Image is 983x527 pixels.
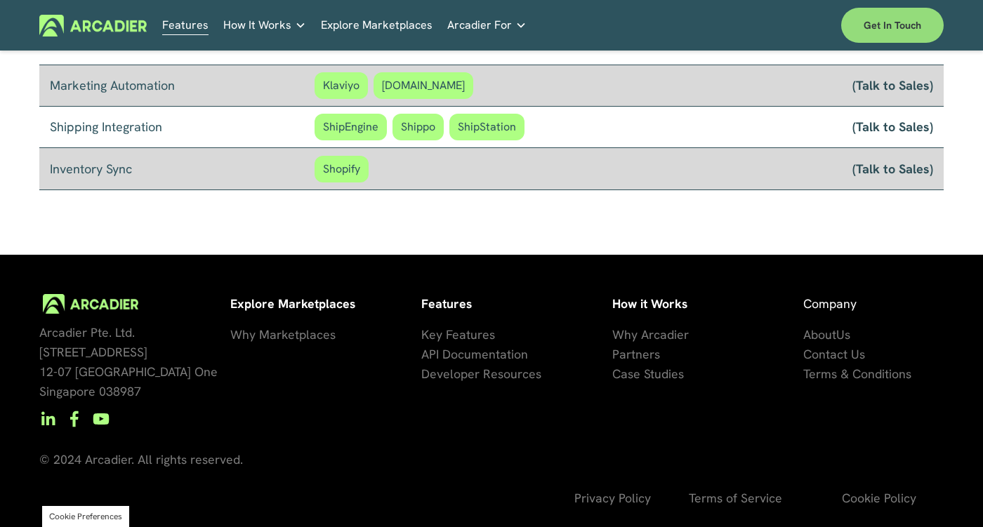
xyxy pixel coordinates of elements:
[612,366,628,382] span: Ca
[421,325,495,345] a: Key Features
[66,411,83,427] a: Facebook
[42,506,129,527] section: Manage previously selected cookie options
[39,15,147,36] img: Arcadier
[628,366,684,382] span: se Studies
[574,490,651,506] span: Privacy Policy
[803,346,865,362] span: Contact Us
[612,326,689,342] span: Why Arcadier
[421,345,528,364] a: API Documentation
[392,114,444,140] span: Shippo
[841,8,944,43] a: Get in touch
[913,460,983,527] iframe: Chat Widget
[315,114,387,140] span: ShipEngine
[315,72,368,99] span: Klaviyo
[612,325,689,345] a: Why Arcadier
[803,326,836,342] span: About
[39,324,218,399] span: Arcadier Pte. Ltd. [STREET_ADDRESS] 12-07 [GEOGRAPHIC_DATA] One Singapore 038987
[447,15,527,36] a: folder dropdown
[447,15,512,35] span: Arcadier For
[39,411,56,427] a: LinkedIn
[628,364,684,384] a: se Studies
[321,15,433,36] a: Explore Marketplaces
[836,326,850,342] span: Us
[223,15,291,35] span: How It Works
[612,364,628,384] a: Ca
[50,159,315,179] div: Inventory Sync
[223,15,306,36] a: folder dropdown
[230,326,336,342] span: Why Marketplaces
[619,345,660,364] a: artners
[374,72,473,99] span: [DOMAIN_NAME]
[421,326,495,342] span: Key Features
[50,117,315,137] div: Shipping Integration
[612,345,619,364] a: P
[689,490,782,506] span: Terms of Service
[689,488,782,508] a: Terms of Service
[49,511,122,522] button: Cookie Preferences
[421,366,541,382] span: Developer Resources
[612,295,687,312] strong: How it Works
[803,345,865,364] a: Contact Us
[852,118,933,135] a: (Talk to Sales)
[852,76,933,93] a: (Talk to Sales)
[842,488,916,508] a: Cookie Policy
[93,411,110,427] a: YouTube
[39,451,243,467] span: © 2024 Arcadier. All rights reserved.
[803,295,857,312] span: Company
[449,114,525,140] span: ShipStation
[842,490,916,506] span: Cookie Policy
[421,364,541,384] a: Developer Resources
[619,346,660,362] span: artners
[612,346,619,362] span: P
[803,325,836,345] a: About
[803,364,911,384] a: Terms & Conditions
[230,325,336,345] a: Why Marketplaces
[803,366,911,382] span: Terms & Conditions
[421,295,472,312] strong: Features
[162,15,209,36] a: Features
[421,346,528,362] span: API Documentation
[50,76,315,95] div: Marketing Automation
[852,160,933,177] a: (Talk to Sales)
[574,488,651,508] a: Privacy Policy
[315,156,369,182] span: Shopify
[230,295,355,312] strong: Explore Marketplaces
